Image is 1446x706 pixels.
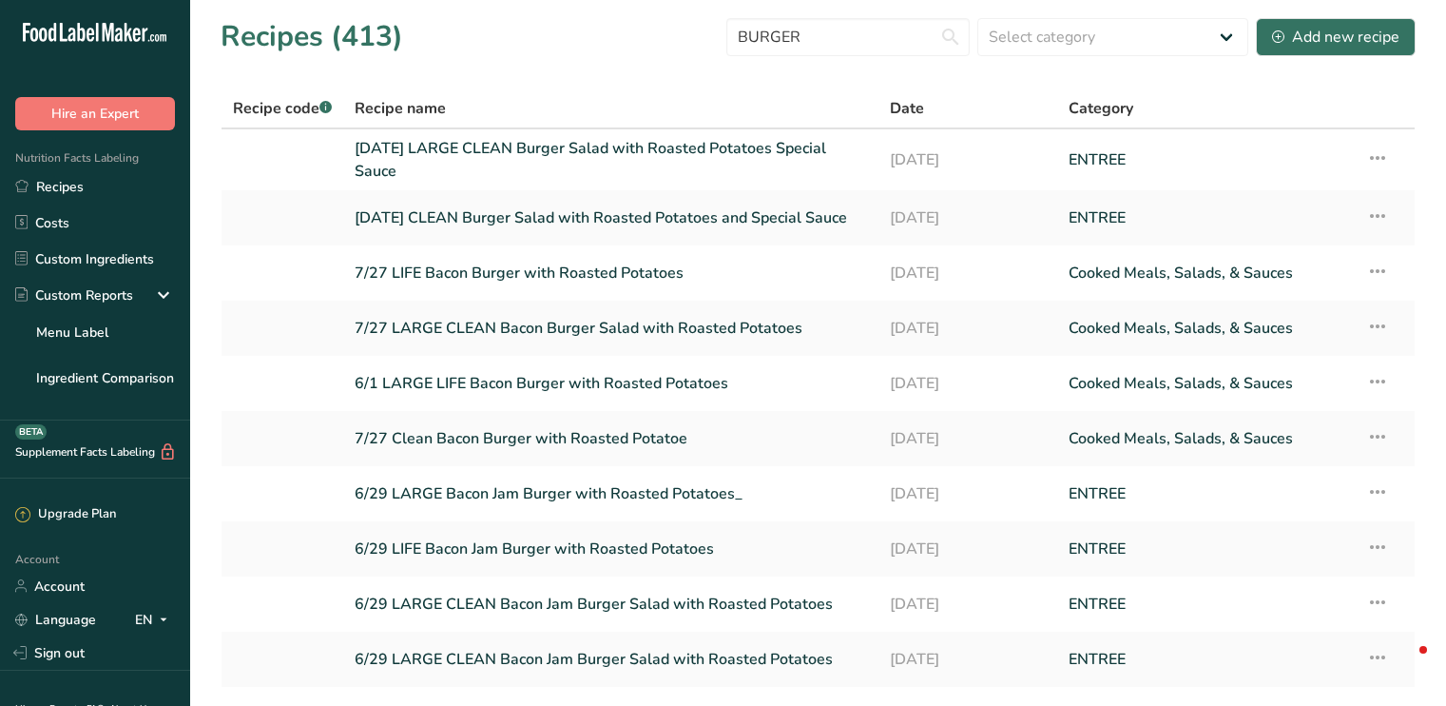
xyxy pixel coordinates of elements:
[1069,639,1343,679] a: ENTREE
[890,253,1046,293] a: [DATE]
[355,584,867,624] a: 6/29 LARGE CLEAN Bacon Jam Burger Salad with Roasted Potatoes
[1381,641,1427,687] iframe: Intercom live chat
[890,198,1046,238] a: [DATE]
[1256,18,1416,56] button: Add new recipe
[233,98,332,119] span: Recipe code
[890,137,1046,183] a: [DATE]
[890,584,1046,624] a: [DATE]
[890,97,924,120] span: Date
[135,608,175,631] div: EN
[1069,584,1343,624] a: ENTREE
[355,97,446,120] span: Recipe name
[890,639,1046,679] a: [DATE]
[890,308,1046,348] a: [DATE]
[355,137,867,183] a: [DATE] LARGE CLEAN Burger Salad with Roasted Potatoes Special Sauce
[15,603,96,637] a: Language
[890,529,1046,569] a: [DATE]
[1069,253,1343,293] a: Cooked Meals, Salads, & Sauces
[1069,97,1133,120] span: Category
[726,18,970,56] input: Search for recipe
[1069,419,1343,459] a: Cooked Meals, Salads, & Sauces
[15,285,133,305] div: Custom Reports
[1069,363,1343,403] a: Cooked Meals, Salads, & Sauces
[355,363,867,403] a: 6/1 LARGE LIFE Bacon Burger with Roasted Potatoes
[355,529,867,569] a: 6/29 LIFE Bacon Jam Burger with Roasted Potatoes
[15,505,116,524] div: Upgrade Plan
[890,474,1046,514] a: [DATE]
[355,253,867,293] a: 7/27 LIFE Bacon Burger with Roasted Potatoes
[355,474,867,514] a: 6/29 LARGE Bacon Jam Burger with Roasted Potatoes_
[15,97,175,130] button: Hire an Expert
[355,419,867,459] a: 7/27 Clean Bacon Burger with Roasted Potatoe
[355,308,867,348] a: 7/27 LARGE CLEAN Bacon Burger Salad with Roasted Potatoes
[1272,26,1399,49] div: Add new recipe
[1069,474,1343,514] a: ENTREE
[1069,529,1343,569] a: ENTREE
[355,639,867,679] a: 6/29 LARGE CLEAN Bacon Jam Burger Salad with Roasted Potatoes
[890,363,1046,403] a: [DATE]
[890,419,1046,459] a: [DATE]
[1069,308,1343,348] a: Cooked Meals, Salads, & Sauces
[1069,137,1343,183] a: ENTREE
[221,15,403,58] h1: Recipes (413)
[1069,198,1343,238] a: ENTREE
[15,424,47,440] div: BETA
[355,198,867,238] a: [DATE] CLEAN Burger Salad with Roasted Potatoes and Special Sauce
